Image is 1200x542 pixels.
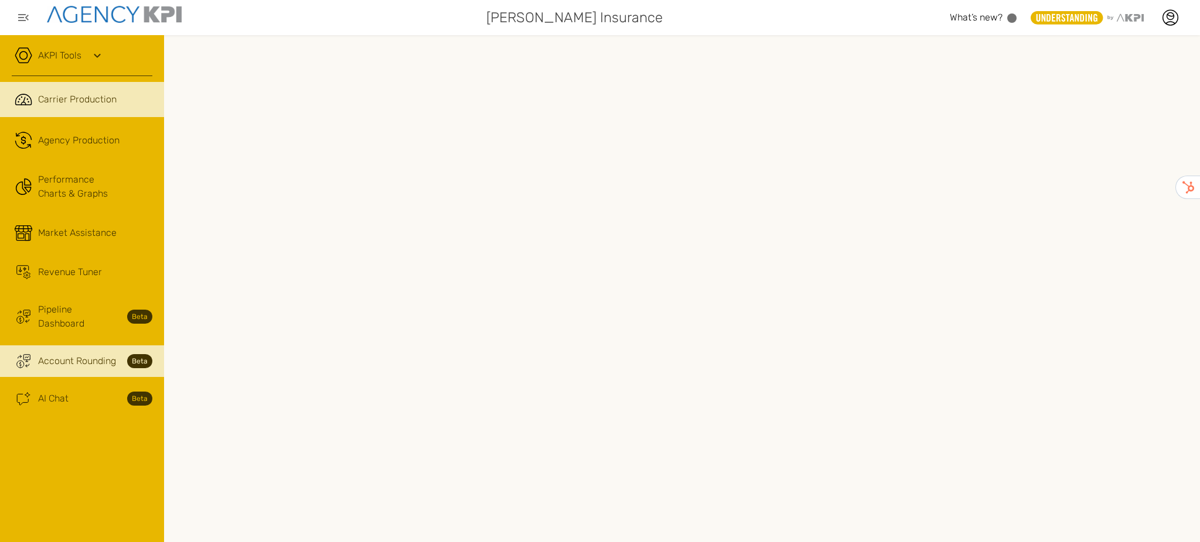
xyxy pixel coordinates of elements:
span: [PERSON_NAME] Insurance [486,7,663,28]
span: AI Chat [38,392,69,406]
span: Pipeline Dashboard [38,303,120,331]
span: Market Assistance [38,226,117,240]
span: What’s new? [950,12,1003,23]
span: Agency Production [38,133,120,147]
strong: Beta [127,310,152,324]
img: agencykpi-logo-550x69-2d9e3fa8.png [47,6,182,23]
span: Carrier Production [38,92,117,107]
span: Revenue Tuner [38,265,102,279]
strong: Beta [127,354,152,368]
span: Account Rounding [38,354,116,368]
a: AKPI Tools [38,49,81,63]
strong: Beta [127,392,152,406]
